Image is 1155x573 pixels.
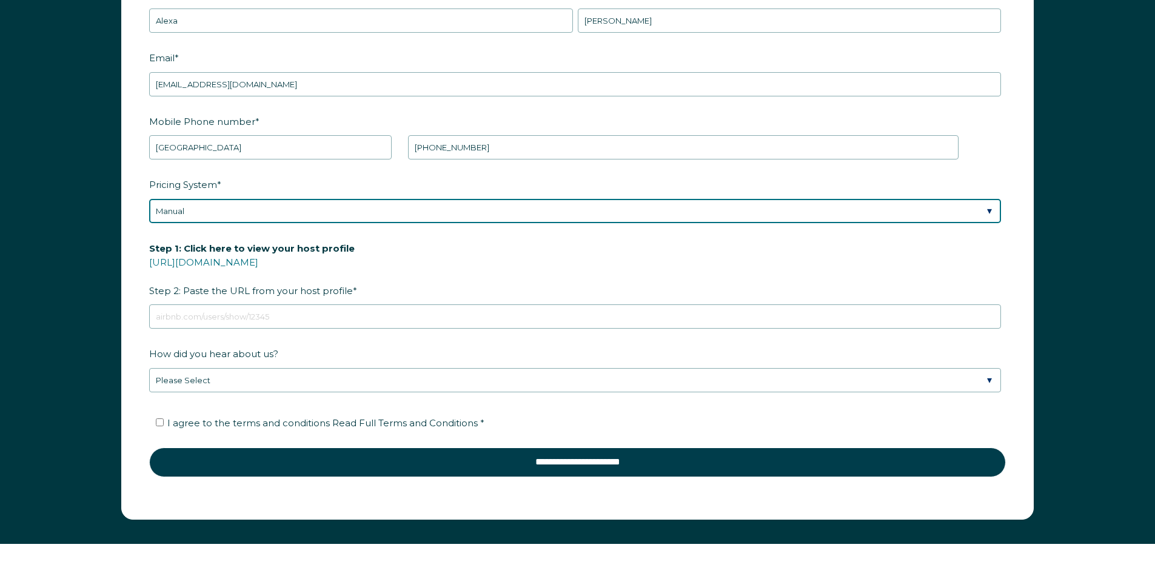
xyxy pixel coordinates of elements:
[149,175,217,194] span: Pricing System
[149,112,255,131] span: Mobile Phone number
[149,304,1001,329] input: airbnb.com/users/show/12345
[149,49,175,67] span: Email
[149,344,278,363] span: How did you hear about us?
[330,417,480,429] a: Read Full Terms and Conditions
[156,418,164,426] input: I agree to the terms and conditions Read Full Terms and Conditions *
[149,239,355,300] span: Step 2: Paste the URL from your host profile
[332,417,478,429] span: Read Full Terms and Conditions
[149,256,258,268] a: [URL][DOMAIN_NAME]
[167,417,484,429] span: I agree to the terms and conditions
[149,239,355,258] span: Step 1: Click here to view your host profile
